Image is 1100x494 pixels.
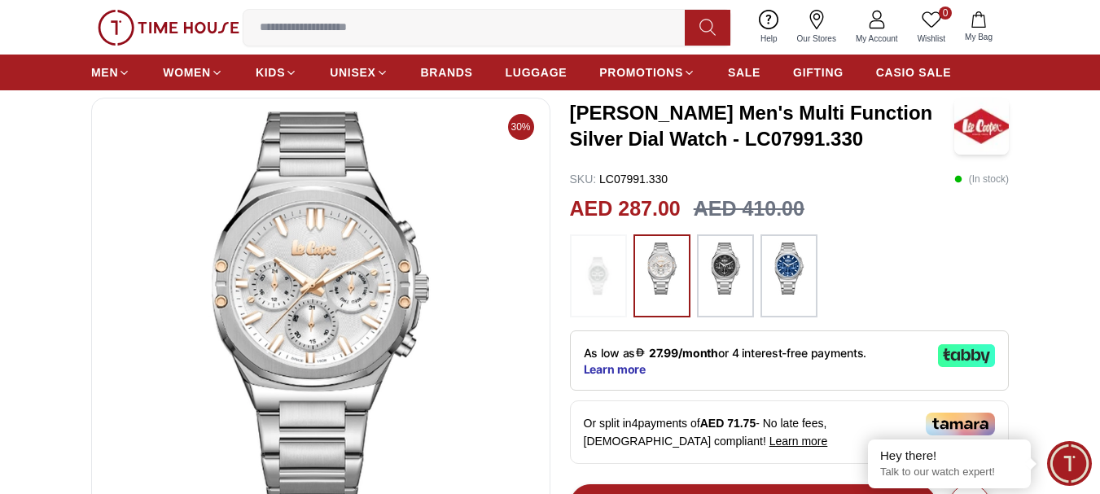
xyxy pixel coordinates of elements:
[98,10,239,46] img: ...
[958,31,999,43] span: My Bag
[880,448,1019,464] div: Hey there!
[793,58,844,87] a: GIFTING
[91,64,118,81] span: MEN
[939,7,952,20] span: 0
[787,7,846,48] a: Our Stores
[421,58,473,87] a: BRANDS
[599,58,695,87] a: PROMOTIONS
[876,58,952,87] a: CASIO SALE
[570,173,597,186] span: SKU :
[728,58,760,87] a: SALE
[1047,441,1092,486] div: Chat Widget
[880,466,1019,479] p: Talk to our watch expert!
[769,435,828,448] span: Learn more
[793,64,844,81] span: GIFTING
[256,58,297,87] a: KIDS
[91,58,130,87] a: MEN
[570,400,1010,464] div: Or split in 4 payments of - No late fees, [DEMOGRAPHIC_DATA] compliant!
[754,33,784,45] span: Help
[876,64,952,81] span: CASIO SALE
[911,33,952,45] span: Wishlist
[506,58,568,87] a: LUGGAGE
[694,194,804,225] h3: AED 410.00
[728,64,760,81] span: SALE
[791,33,843,45] span: Our Stores
[163,58,223,87] a: WOMEN
[751,7,787,48] a: Help
[954,171,1009,187] p: ( In stock )
[926,413,995,435] img: Tamara
[849,33,905,45] span: My Account
[954,98,1009,155] img: LEE COOPER Men's Multi Function Silver Dial Watch - LC07991.330
[908,7,955,48] a: 0Wishlist
[955,8,1002,46] button: My Bag
[599,64,683,81] span: PROMOTIONS
[330,64,375,81] span: UNISEX
[570,194,681,225] h2: AED 287.00
[642,243,682,295] img: ...
[508,114,534,140] span: 30%
[163,64,211,81] span: WOMEN
[421,64,473,81] span: BRANDS
[256,64,285,81] span: KIDS
[700,417,756,430] span: AED 71.75
[570,171,668,187] p: LC07991.330
[330,58,388,87] a: UNISEX
[769,243,809,295] img: ...
[506,64,568,81] span: LUGGAGE
[705,243,746,295] img: ...
[578,243,619,309] img: ...
[570,100,955,152] h3: [PERSON_NAME] Men's Multi Function Silver Dial Watch - LC07991.330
